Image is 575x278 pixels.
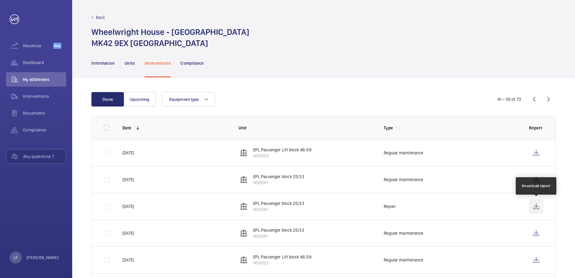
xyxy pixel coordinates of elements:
[238,125,374,131] p: Unit
[529,125,543,131] p: Report
[384,150,423,156] p: Regular maintenance
[522,183,551,189] div: Download report
[91,92,124,107] button: Done
[23,110,66,116] span: Documents
[169,97,199,102] span: Equipment type
[240,256,247,264] img: elevator.svg
[23,127,66,133] span: Compliance
[145,60,171,66] p: Interventions
[123,92,156,107] button: Upcoming
[240,230,247,237] img: elevator.svg
[497,96,521,102] div: 41 – 50 of 73
[384,203,396,209] p: Repair
[96,14,105,20] p: Back
[384,257,423,263] p: Regular maintenance
[125,60,135,66] p: Units
[240,203,247,210] img: elevator.svg
[253,254,311,260] p: EPL Passenger Lift block 46-58
[253,227,304,233] p: EPL Passenger block 25/33
[384,230,423,236] p: Regular maintenance
[384,177,423,183] p: Regular maintenance
[253,260,311,266] p: M56053
[162,92,215,107] button: Equipment type
[122,257,134,263] p: [DATE]
[384,125,393,131] p: Type
[253,153,311,159] p: M56053
[23,43,53,49] span: Maximize
[122,203,134,209] p: [DATE]
[253,200,304,206] p: EPL Passenger block 25/33
[253,233,304,239] p: M56061
[122,230,134,236] p: [DATE]
[23,76,66,82] span: My addresses
[180,60,204,66] p: Compliance
[91,26,249,49] h1: Wheelwright House - [GEOGRAPHIC_DATA] MK42 9EX [GEOGRAPHIC_DATA]
[26,255,59,261] p: [PERSON_NAME]
[23,60,66,66] span: Dashboard
[23,153,66,159] span: Any questions ?
[253,206,304,212] p: M56061
[122,177,134,183] p: [DATE]
[122,125,131,131] p: Date
[240,176,247,183] img: elevator.svg
[253,180,304,186] p: M56061
[122,150,134,156] p: [DATE]
[23,93,66,99] span: Interventions
[253,174,304,180] p: EPL Passenger block 25/33
[253,147,311,153] p: EPL Passenger Lift block 46-58
[91,60,115,66] p: Information
[53,43,61,49] span: Beta
[240,149,247,156] img: elevator.svg
[14,255,18,261] p: LF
